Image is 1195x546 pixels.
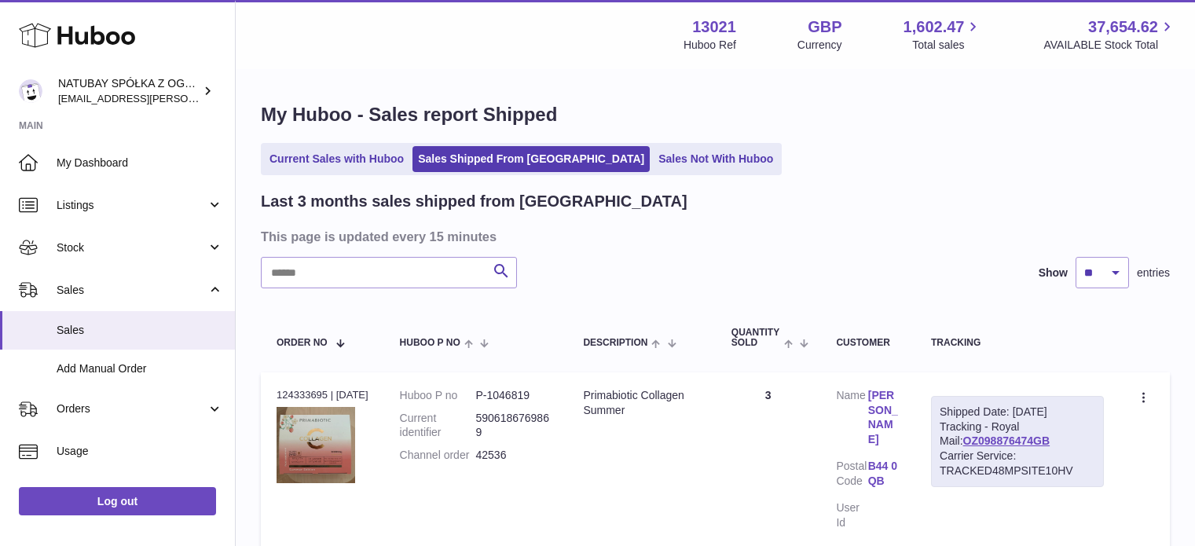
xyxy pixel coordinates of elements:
[1039,266,1068,280] label: Show
[904,16,965,38] span: 1,602.47
[808,16,841,38] strong: GBP
[868,459,900,489] a: B44 0QB
[931,338,1104,348] div: Tracking
[653,146,779,172] a: Sales Not With Huboo
[731,328,780,348] span: Quantity Sold
[400,411,476,441] dt: Current identifier
[57,361,223,376] span: Add Manual Order
[261,191,687,212] h2: Last 3 months sales shipped from [GEOGRAPHIC_DATA]
[476,411,552,441] dd: 5906186769869
[583,388,699,418] div: Primabiotic Collagen Summer
[836,338,900,348] div: Customer
[277,407,355,483] img: 1749020843.jpg
[476,388,552,403] dd: P-1046819
[963,434,1050,447] a: OZ098876474GB
[583,338,647,348] span: Description
[57,198,207,213] span: Listings
[940,405,1095,420] div: Shipped Date: [DATE]
[57,444,223,459] span: Usage
[836,388,867,452] dt: Name
[1137,266,1170,280] span: entries
[57,283,207,298] span: Sales
[57,323,223,338] span: Sales
[1043,38,1176,53] span: AVAILABLE Stock Total
[868,388,900,448] a: [PERSON_NAME]
[692,16,736,38] strong: 13021
[836,459,867,493] dt: Postal Code
[836,500,867,530] dt: User Id
[797,38,842,53] div: Currency
[400,338,460,348] span: Huboo P no
[58,92,315,104] span: [EMAIL_ADDRESS][PERSON_NAME][DOMAIN_NAME]
[684,38,736,53] div: Huboo Ref
[57,401,207,416] span: Orders
[264,146,409,172] a: Current Sales with Huboo
[1043,16,1176,53] a: 37,654.62 AVAILABLE Stock Total
[400,448,476,463] dt: Channel order
[940,449,1095,478] div: Carrier Service: TRACKED48MPSITE10HV
[476,448,552,463] dd: 42536
[19,487,216,515] a: Log out
[57,240,207,255] span: Stock
[261,228,1166,245] h3: This page is updated every 15 minutes
[19,79,42,103] img: kacper.antkowski@natubay.pl
[57,156,223,170] span: My Dashboard
[904,16,983,53] a: 1,602.47 Total sales
[261,102,1170,127] h1: My Huboo - Sales report Shipped
[277,338,328,348] span: Order No
[931,396,1104,487] div: Tracking - Royal Mail:
[1088,16,1158,38] span: 37,654.62
[400,388,476,403] dt: Huboo P no
[277,388,368,402] div: 124333695 | [DATE]
[58,76,200,106] div: NATUBAY SPÓŁKA Z OGRANICZONĄ ODPOWIEDZIALNOŚCIĄ
[912,38,982,53] span: Total sales
[412,146,650,172] a: Sales Shipped From [GEOGRAPHIC_DATA]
